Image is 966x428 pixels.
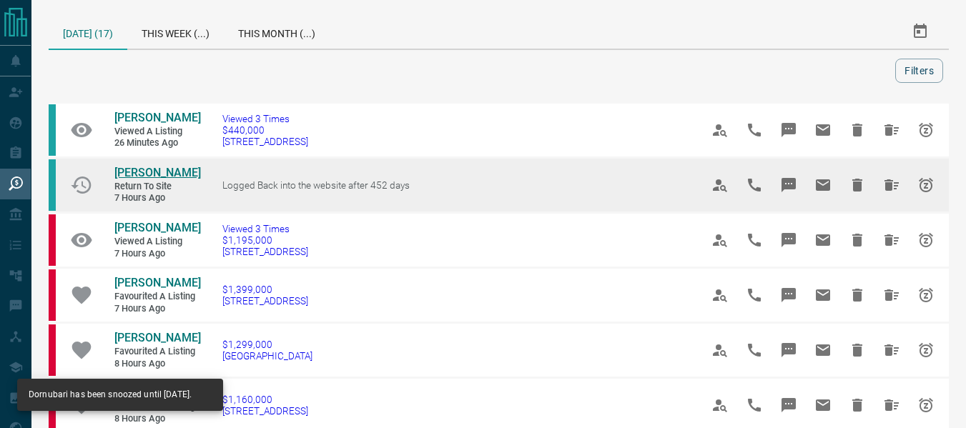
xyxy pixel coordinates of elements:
span: Snooze [909,333,943,367]
span: Hide [840,168,874,202]
span: Message [772,278,806,312]
a: Viewed 3 Times$440,000[STREET_ADDRESS] [222,113,308,147]
div: This Month (...) [224,14,330,49]
a: [PERSON_NAME] [114,276,200,291]
span: Email [806,278,840,312]
span: Call [737,333,772,367]
a: [PERSON_NAME] [114,111,200,126]
span: Call [737,113,772,147]
span: $1,160,000 [222,394,308,405]
span: Email [806,113,840,147]
span: Return to Site [114,181,200,193]
span: [PERSON_NAME] [114,276,201,289]
span: 26 minutes ago [114,137,200,149]
span: [PERSON_NAME] [114,221,201,234]
span: Call [737,388,772,422]
span: Hide [840,333,874,367]
span: 8 hours ago [114,413,200,425]
span: $1,195,000 [222,234,308,246]
a: $1,160,000[STREET_ADDRESS] [222,394,308,417]
span: $1,299,000 [222,339,312,350]
span: Favourited a Listing [114,346,200,358]
span: Favourited a Listing [114,291,200,303]
a: [PERSON_NAME] [114,221,200,236]
span: Snooze [909,168,943,202]
a: [PERSON_NAME] [114,166,200,181]
span: Email [806,168,840,202]
span: 8 hours ago [114,358,200,370]
span: Email [806,388,840,422]
span: [GEOGRAPHIC_DATA] [222,350,312,362]
span: Snooze [909,223,943,257]
div: property.ca [49,324,56,376]
span: Snooze [909,113,943,147]
span: Snooze [909,388,943,422]
div: condos.ca [49,104,56,156]
span: Viewed 3 Times [222,223,308,234]
span: Hide [840,113,874,147]
button: Filters [895,59,943,83]
span: Message [772,113,806,147]
a: $1,299,000[GEOGRAPHIC_DATA] [222,339,312,362]
div: property.ca [49,214,56,266]
span: 7 hours ago [114,192,200,204]
span: View Profile [703,388,737,422]
span: View Profile [703,223,737,257]
span: [STREET_ADDRESS] [222,405,308,417]
span: Hide All from Alyssa Romano [874,333,909,367]
span: Call [737,278,772,312]
span: 7 hours ago [114,248,200,260]
span: Call [737,168,772,202]
a: $1,399,000[STREET_ADDRESS] [222,284,308,307]
span: Hide All from Alyssa Romano [874,388,909,422]
a: [PERSON_NAME] [114,331,200,346]
span: Call [737,223,772,257]
span: Hide [840,278,874,312]
span: View Profile [703,168,737,202]
span: [STREET_ADDRESS] [222,136,308,147]
button: Select Date Range [903,14,937,49]
span: Hide [840,388,874,422]
span: Viewed a Listing [114,126,200,138]
span: [PERSON_NAME] [114,331,201,344]
span: Email [806,333,840,367]
span: Hide All from Alyssa Romano [874,223,909,257]
span: Message [772,388,806,422]
span: $440,000 [222,124,308,136]
span: [STREET_ADDRESS] [222,246,308,257]
span: Viewed a Listing [114,236,200,248]
span: [PERSON_NAME] [114,111,201,124]
span: View Profile [703,113,737,147]
span: 7 hours ago [114,303,200,315]
span: Message [772,333,806,367]
a: Viewed 3 Times$1,195,000[STREET_ADDRESS] [222,223,308,257]
span: [STREET_ADDRESS] [222,295,308,307]
span: Logged Back into the website after 452 days [222,179,410,191]
div: [DATE] (17) [49,14,127,50]
span: View Profile [703,278,737,312]
div: property.ca [49,269,56,321]
span: Viewed 3 Times [222,113,308,124]
span: Hide [840,223,874,257]
span: $1,399,000 [222,284,308,295]
span: [PERSON_NAME] [114,166,201,179]
span: Hide All from Alyssa Romano [874,278,909,312]
span: Snooze [909,278,943,312]
span: Hide All from Zoreen Khan [874,113,909,147]
span: Message [772,223,806,257]
div: This Week (...) [127,14,224,49]
span: View Profile [703,333,737,367]
div: Dornubari has been snoozed until [DATE]. [29,383,192,407]
span: Hide All from Karen Smith [874,168,909,202]
span: Message [772,168,806,202]
span: Email [806,223,840,257]
div: condos.ca [49,159,56,211]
